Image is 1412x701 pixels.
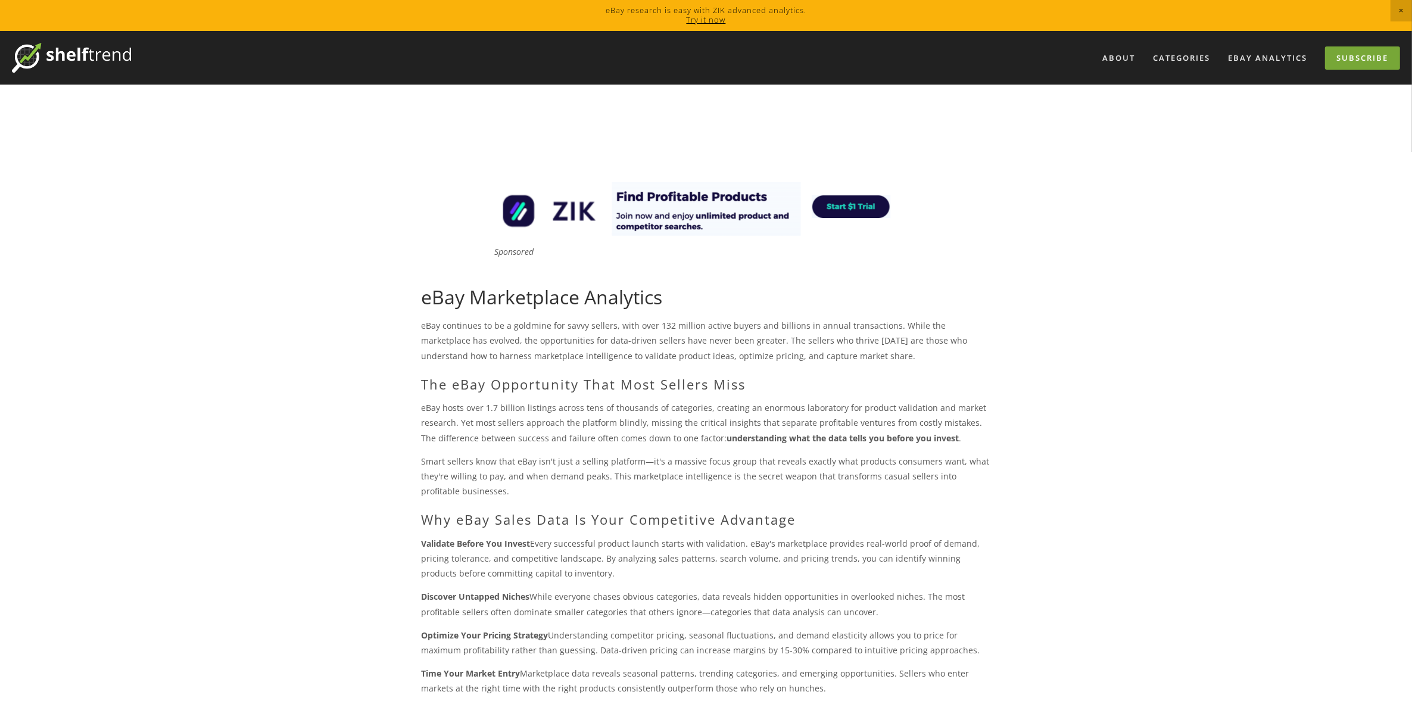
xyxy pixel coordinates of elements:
img: ShelfTrend [12,43,131,73]
strong: Optimize Your Pricing Strategy [422,630,548,641]
strong: Discover Untapped Niches [422,591,530,602]
p: Smart sellers know that eBay isn't just a selling platform—it's a massive focus group that reveal... [422,454,991,499]
strong: Validate Before You Invest [422,538,531,549]
p: Understanding competitor pricing, seasonal fluctuations, and demand elasticity allows you to pric... [422,628,991,658]
p: Every successful product launch starts with validation. eBay's marketplace provides real-world pr... [422,536,991,581]
h2: The eBay Opportunity That Most Sellers Miss [422,376,991,392]
em: Sponsored [495,246,534,257]
p: eBay hosts over 1.7 billion listings across tens of thousands of categories, creating an enormous... [422,400,991,445]
a: eBay Analytics [1220,48,1315,68]
a: About [1095,48,1143,68]
p: eBay continues to be a goldmine for savvy sellers, with over 132 million active buyers and billio... [422,318,991,363]
h1: eBay Marketplace Analytics [422,286,991,309]
p: While everyone chases obvious categories, data reveals hidden opportunities in overlooked niches.... [422,589,991,619]
p: Marketplace data reveals seasonal patterns, trending categories, and emerging opportunities. Sell... [422,666,991,696]
h2: Why eBay Sales Data Is Your Competitive Advantage [422,512,991,527]
a: Try it now [687,14,726,25]
a: Subscribe [1325,46,1400,70]
strong: understanding what the data tells you before you invest [727,432,959,444]
div: Categories [1145,48,1218,68]
strong: Time Your Market Entry [422,668,520,679]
